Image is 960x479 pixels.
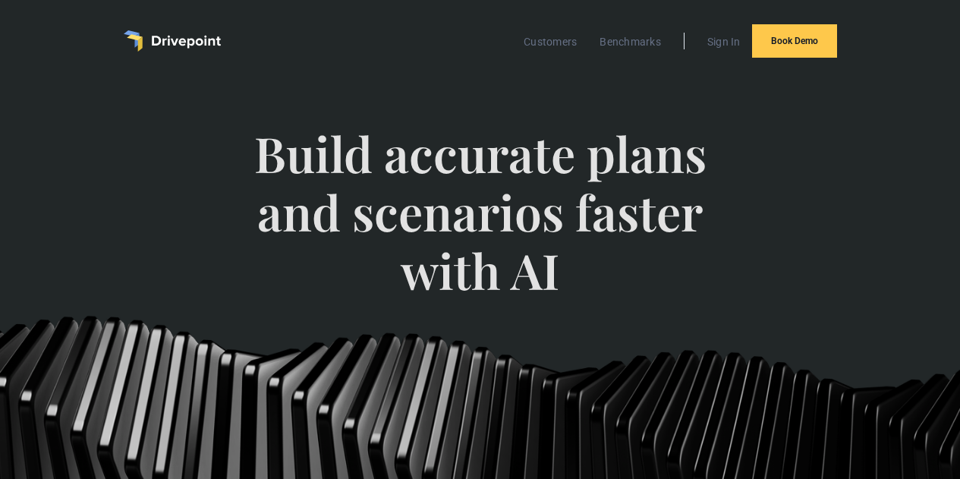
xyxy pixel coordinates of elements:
span: Build accurate plans and scenarios faster with AI [210,124,750,329]
a: Benchmarks [592,32,669,52]
a: Customers [516,32,584,52]
a: Sign In [700,32,748,52]
a: Book Demo [752,24,837,58]
a: home [124,30,221,52]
